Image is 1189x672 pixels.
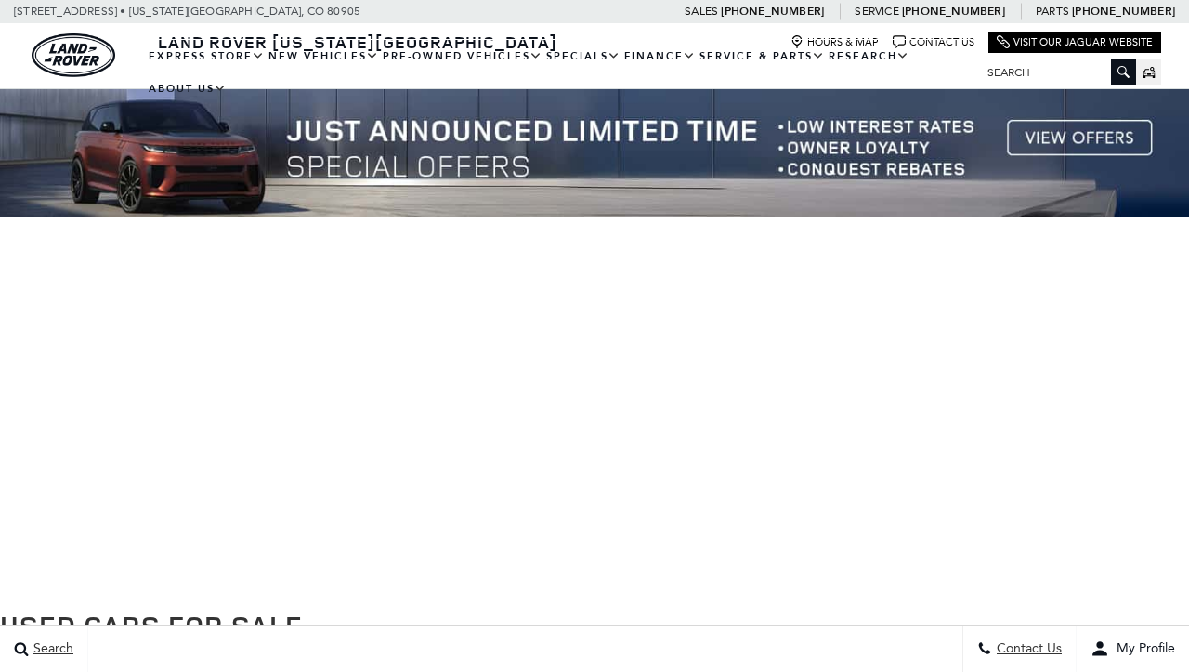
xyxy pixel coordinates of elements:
span: Service [855,5,898,18]
a: Pre-Owned Vehicles [381,40,544,72]
span: Search [29,641,73,657]
a: [PHONE_NUMBER] [721,4,824,19]
a: Specials [544,40,622,72]
a: [PHONE_NUMBER] [1072,4,1175,19]
span: Parts [1036,5,1069,18]
a: [STREET_ADDRESS] • [US_STATE][GEOGRAPHIC_DATA], CO 80905 [14,5,360,18]
span: Land Rover [US_STATE][GEOGRAPHIC_DATA] [158,31,557,53]
span: Contact Us [992,641,1062,657]
span: My Profile [1109,641,1175,657]
a: Finance [622,40,698,72]
button: user-profile-menu [1077,626,1189,672]
a: Research [827,40,911,72]
img: Land Rover [32,33,115,77]
a: Visit Our Jaguar Website [997,35,1153,49]
input: Search [973,61,1136,84]
a: EXPRESS STORE [147,40,267,72]
a: About Us [147,72,229,105]
a: Contact Us [893,35,974,49]
span: Sales [685,5,718,18]
a: Hours & Map [790,35,879,49]
nav: Main Navigation [147,40,973,105]
a: Service & Parts [698,40,827,72]
a: New Vehicles [267,40,381,72]
a: Land Rover [US_STATE][GEOGRAPHIC_DATA] [147,31,568,53]
a: [PHONE_NUMBER] [902,4,1005,19]
a: land-rover [32,33,115,77]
